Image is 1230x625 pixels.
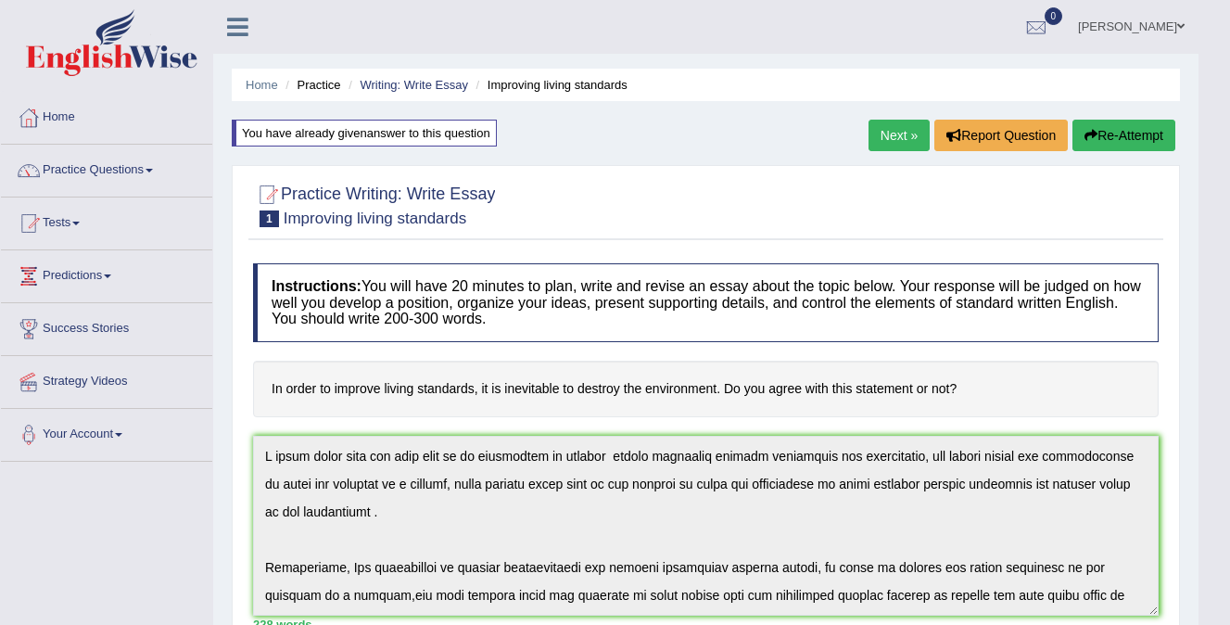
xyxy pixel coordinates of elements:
[1045,7,1063,25] span: 0
[1,303,212,350] a: Success Stories
[1,92,212,138] a: Home
[1,198,212,244] a: Tests
[284,210,466,227] small: Improving living standards
[253,361,1159,417] h4: In order to improve living standards, it is inevitable to destroy the environment. Do you agree w...
[232,120,497,147] div: You have already given answer to this question
[253,263,1159,342] h4: You will have 20 minutes to plan, write and revise an essay about the topic below. Your response ...
[472,76,628,94] li: Improving living standards
[869,120,930,151] a: Next »
[1,250,212,297] a: Predictions
[1,409,212,455] a: Your Account
[1,145,212,191] a: Practice Questions
[253,181,495,227] h2: Practice Writing: Write Essay
[1072,120,1175,151] button: Re-Attempt
[281,76,340,94] li: Practice
[934,120,1068,151] button: Report Question
[1,356,212,402] a: Strategy Videos
[272,278,361,294] b: Instructions:
[246,78,278,92] a: Home
[260,210,279,227] span: 1
[360,78,468,92] a: Writing: Write Essay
